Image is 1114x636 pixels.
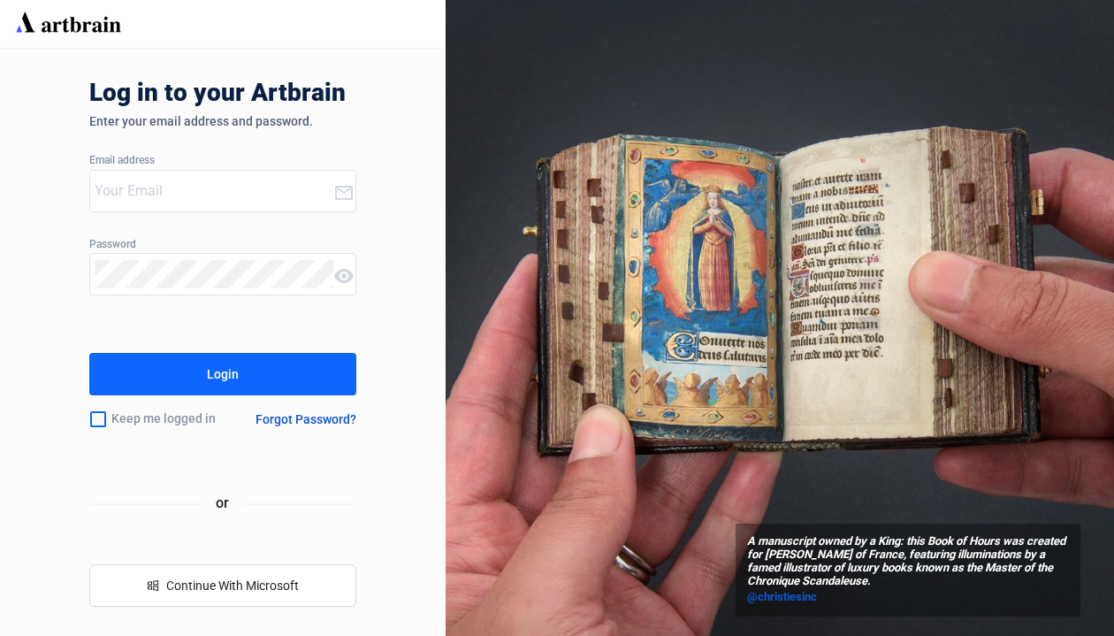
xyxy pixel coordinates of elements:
span: @christiesinc [747,590,817,603]
div: Email address [89,155,356,167]
span: Continue With Microsoft [166,579,299,593]
span: windows [147,579,159,592]
button: windowsContinue With Microsoft [89,564,356,607]
button: Login [89,353,356,395]
div: Login [207,360,239,388]
div: Enter your email address and password. [89,114,356,128]
div: Forgot Password? [256,412,356,426]
a: @christiesinc [747,588,1069,606]
div: Password [89,239,356,251]
div: Log in to your Artbrain [89,79,620,114]
span: or [202,492,243,514]
input: Your Email [95,177,333,205]
span: A manuscript owned by a King: this Book of Hours was created for [PERSON_NAME] of France, featuri... [747,535,1069,588]
div: Keep me logged in [89,401,236,438]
